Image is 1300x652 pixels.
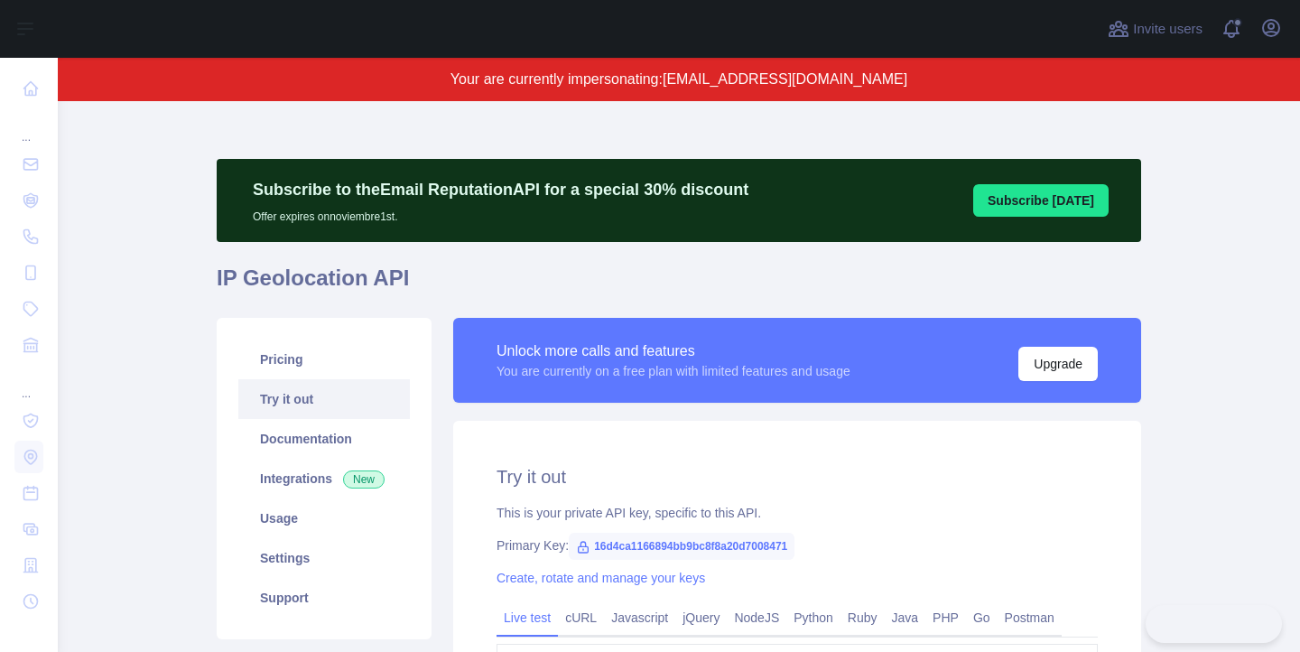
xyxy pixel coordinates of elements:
a: Python [786,603,840,632]
p: Subscribe to the Email Reputation API for a special 30 % discount [253,177,748,202]
button: Invite users [1104,14,1206,43]
h1: IP Geolocation API [217,264,1141,307]
div: Primary Key: [497,536,1098,554]
div: You are currently on a free plan with limited features and usage [497,362,850,380]
a: PHP [925,603,966,632]
a: Documentation [238,419,410,459]
a: jQuery [675,603,727,632]
a: NodeJS [727,603,786,632]
div: This is your private API key, specific to this API. [497,504,1098,522]
a: Integrations New [238,459,410,498]
a: Settings [238,538,410,578]
h2: Try it out [497,464,1098,489]
span: 16d4ca1166894bb9bc8f8a20d7008471 [569,533,794,560]
div: Unlock more calls and features [497,340,850,362]
a: Try it out [238,379,410,419]
p: Offer expires on noviembre 1st. [253,202,748,224]
a: Postman [998,603,1062,632]
span: Invite users [1133,19,1202,40]
a: Pricing [238,340,410,379]
span: [EMAIL_ADDRESS][DOMAIN_NAME] [663,71,907,87]
a: Support [238,578,410,618]
iframe: Toggle Customer Support [1146,605,1282,643]
a: Javascript [604,603,675,632]
a: Live test [497,603,558,632]
a: Create, rotate and manage your keys [497,571,705,585]
div: ... [14,365,43,401]
a: cURL [558,603,604,632]
div: ... [14,108,43,144]
span: Your are currently impersonating: [450,71,663,87]
a: Java [885,603,926,632]
a: Ruby [840,603,885,632]
a: Go [966,603,998,632]
button: Subscribe [DATE] [973,184,1109,217]
a: Usage [238,498,410,538]
button: Upgrade [1018,347,1098,381]
span: New [343,470,385,489]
